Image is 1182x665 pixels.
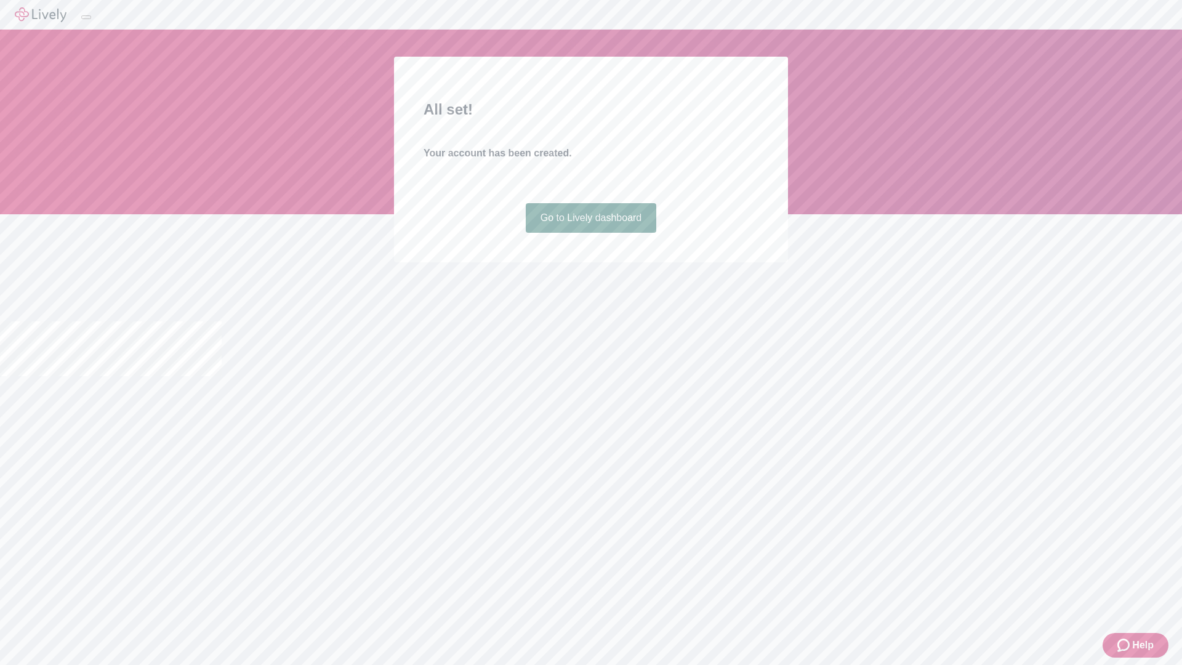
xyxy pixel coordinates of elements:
[424,99,758,121] h2: All set!
[15,7,66,22] img: Lively
[424,146,758,161] h4: Your account has been created.
[526,203,657,233] a: Go to Lively dashboard
[81,15,91,19] button: Log out
[1117,638,1132,653] svg: Zendesk support icon
[1132,638,1154,653] span: Help
[1103,633,1168,658] button: Zendesk support iconHelp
